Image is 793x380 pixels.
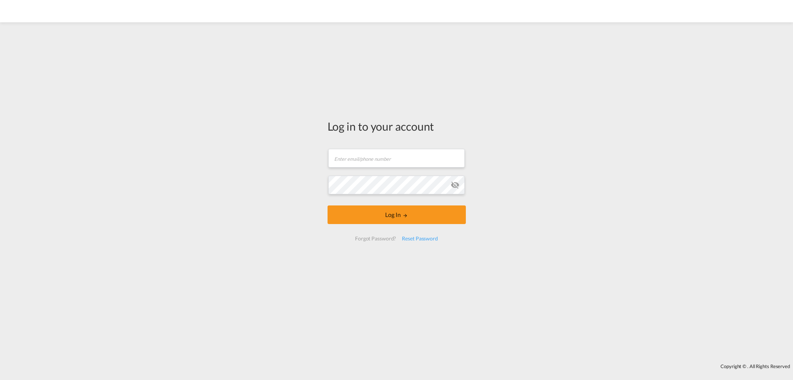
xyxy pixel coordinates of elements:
div: Log in to your account [328,118,466,134]
input: Enter email/phone number [328,149,465,167]
div: Reset Password [399,232,441,245]
button: LOGIN [328,205,466,224]
div: Forgot Password? [352,232,399,245]
md-icon: icon-eye-off [451,181,460,189]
